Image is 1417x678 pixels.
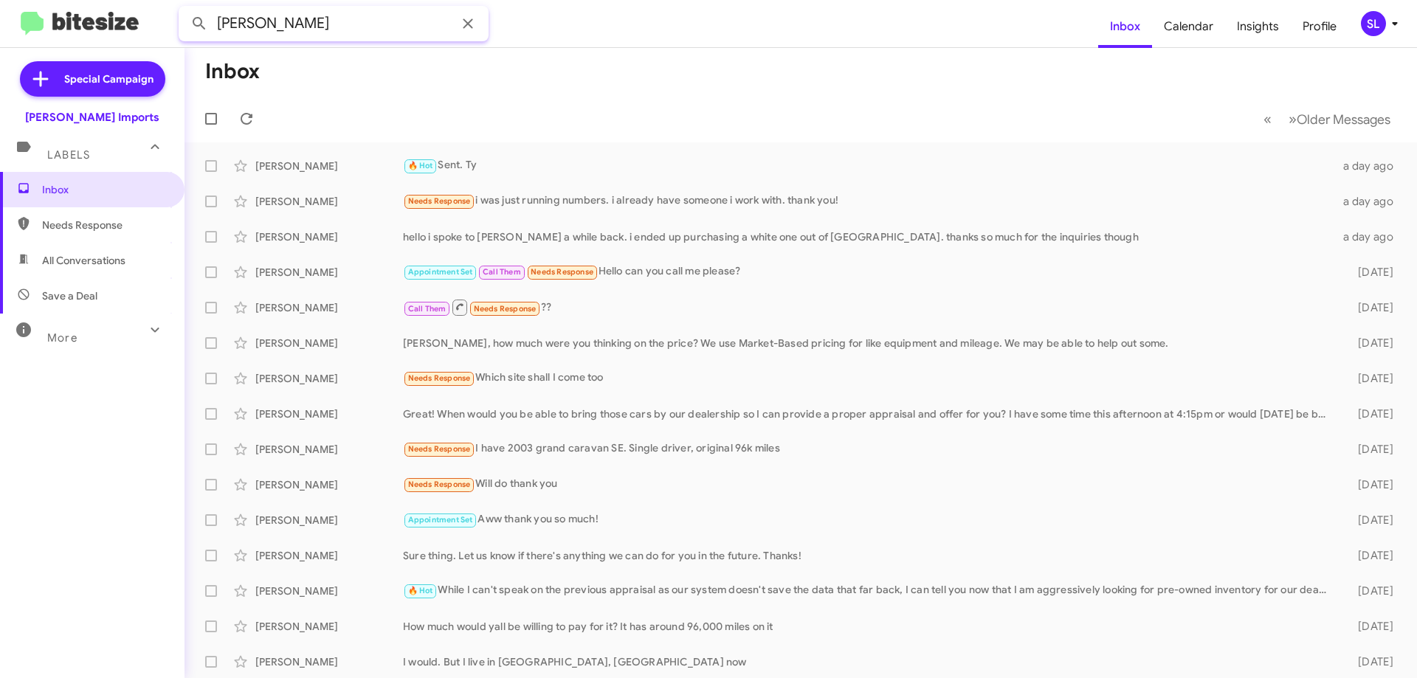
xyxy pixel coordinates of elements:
[1334,584,1405,598] div: [DATE]
[1334,194,1405,209] div: a day ago
[1334,513,1405,527] div: [DATE]
[255,159,403,173] div: [PERSON_NAME]
[205,60,260,83] h1: Inbox
[408,373,471,383] span: Needs Response
[255,654,403,669] div: [PERSON_NAME]
[179,6,489,41] input: Search
[403,582,1334,599] div: While I can't speak on the previous appraisal as our system doesn't save the data that far back, ...
[255,584,403,598] div: [PERSON_NAME]
[403,193,1334,210] div: i was just running numbers. i already have someone i work with. thank you!
[403,476,1334,493] div: Will do thank you
[1225,5,1291,48] a: Insights
[1152,5,1225,48] a: Calendar
[403,336,1334,350] div: [PERSON_NAME], how much were you thinking on the price? We use Market-Based pricing for like equi...
[255,548,403,563] div: [PERSON_NAME]
[408,515,473,525] span: Appointment Set
[255,619,403,634] div: [PERSON_NAME]
[1334,654,1405,669] div: [DATE]
[1297,111,1390,128] span: Older Messages
[403,298,1334,316] div: ??
[1334,442,1405,457] div: [DATE]
[1289,110,1297,128] span: »
[255,477,403,492] div: [PERSON_NAME]
[1255,104,1399,134] nav: Page navigation example
[408,267,473,277] span: Appointment Set
[1348,11,1401,36] button: SL
[403,370,1334,387] div: Which site shall I come too
[403,229,1334,244] div: hello i spoke to [PERSON_NAME] a while back. i ended up purchasing a white one out of [GEOGRAPHIC...
[1361,11,1386,36] div: SL
[1334,336,1405,350] div: [DATE]
[403,548,1334,563] div: Sure thing. Let us know if there's anything we can do for you in the future. Thanks!
[408,161,433,170] span: 🔥 Hot
[403,440,1334,457] div: I have 2003 grand caravan SE. Single driver, original 96k miles
[255,194,403,209] div: [PERSON_NAME]
[408,444,471,454] span: Needs Response
[403,263,1334,280] div: Hello can you call me please?
[255,442,403,457] div: [PERSON_NAME]
[403,619,1334,634] div: How much would yall be willing to pay for it? It has around 96,000 miles on it
[474,304,537,314] span: Needs Response
[47,148,90,162] span: Labels
[20,61,165,97] a: Special Campaign
[1280,104,1399,134] button: Next
[255,407,403,421] div: [PERSON_NAME]
[1334,371,1405,386] div: [DATE]
[42,288,97,303] span: Save a Deal
[483,267,521,277] span: Call Them
[255,300,403,315] div: [PERSON_NAME]
[1334,229,1405,244] div: a day ago
[255,513,403,527] div: [PERSON_NAME]
[255,229,403,244] div: [PERSON_NAME]
[403,654,1334,669] div: I would. But I live in [GEOGRAPHIC_DATA], [GEOGRAPHIC_DATA] now
[47,331,77,345] span: More
[1291,5,1348,48] a: Profile
[42,218,168,232] span: Needs Response
[25,110,159,125] div: [PERSON_NAME] Imports
[403,511,1334,528] div: Aww thank you so much!
[403,157,1334,174] div: Sent. Ty
[403,407,1334,421] div: Great! When would you be able to bring those cars by our dealership so I can provide a proper app...
[1334,548,1405,563] div: [DATE]
[408,586,433,595] span: 🔥 Hot
[1334,477,1405,492] div: [DATE]
[1334,300,1405,315] div: [DATE]
[1334,159,1405,173] div: a day ago
[255,371,403,386] div: [PERSON_NAME]
[1255,104,1280,134] button: Previous
[1334,619,1405,634] div: [DATE]
[64,72,154,86] span: Special Campaign
[1263,110,1272,128] span: «
[42,253,125,268] span: All Conversations
[255,265,403,280] div: [PERSON_NAME]
[1334,265,1405,280] div: [DATE]
[408,480,471,489] span: Needs Response
[1098,5,1152,48] a: Inbox
[1334,407,1405,421] div: [DATE]
[531,267,593,277] span: Needs Response
[255,336,403,350] div: [PERSON_NAME]
[408,304,447,314] span: Call Them
[42,182,168,197] span: Inbox
[408,196,471,206] span: Needs Response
